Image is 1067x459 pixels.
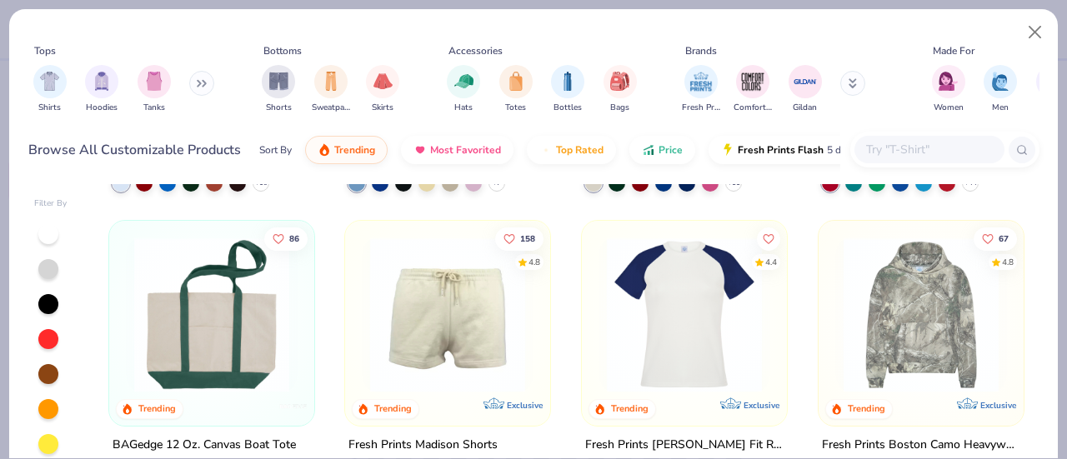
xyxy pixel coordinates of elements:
img: d6d584ca-6ecb-4862-80f9-37d415fce208 [599,237,770,392]
button: Like [264,227,308,251]
button: filter button [262,65,295,114]
div: filter for Totes [499,65,533,114]
span: + 7 [493,177,501,187]
button: filter button [682,65,720,114]
img: Gildan Image [793,69,818,94]
div: filter for Women [932,65,965,114]
img: Shirts Image [40,72,59,91]
span: Most Favorited [430,143,501,157]
input: Try "T-Shirt" [864,140,993,159]
img: 9c14fc1e-a44e-4ba0-9e74-c3877350f7c1 [297,237,468,392]
span: + 10 [254,177,267,187]
img: 0486bd9f-63a6-4ed9-b254-6ac5fae3ddb5 [126,237,298,392]
span: Top Rated [556,143,604,157]
div: BAGedge 12 Oz. Canvas Boat Tote [113,435,296,456]
button: filter button [85,65,118,114]
button: Fresh Prints Flash5 day delivery [709,136,901,164]
div: 4.4 [765,257,777,269]
img: TopRated.gif [539,143,553,157]
img: flash.gif [721,143,734,157]
div: filter for Bags [604,65,637,114]
span: Hats [454,102,473,114]
span: Hoodies [86,102,118,114]
span: Fresh Prints [682,102,720,114]
div: 4.8 [529,257,541,269]
span: + 44 [964,177,976,187]
div: filter for Shorts [262,65,295,114]
button: Like [496,227,544,251]
img: Sweatpants Image [322,72,340,91]
span: Bottles [554,102,582,114]
img: Men Image [991,72,1009,91]
div: Made For [933,43,974,58]
button: Most Favorited [401,136,513,164]
div: Bottoms [263,43,302,58]
div: filter for Shirts [33,65,67,114]
span: Tanks [143,102,165,114]
span: Exclusive [507,400,543,411]
div: filter for Men [984,65,1017,114]
div: filter for Sweatpants [312,65,350,114]
div: Fresh Prints Madison Shorts [348,435,498,456]
div: 4.8 [1002,257,1014,269]
button: Close [1019,17,1051,48]
img: Totes Image [507,72,525,91]
div: Accessories [448,43,503,58]
span: 158 [521,235,536,243]
div: filter for Hats [447,65,480,114]
div: filter for Tanks [138,65,171,114]
button: filter button [138,65,171,114]
span: Skirts [372,102,393,114]
div: Browse All Customizable Products [28,140,241,160]
button: filter button [312,65,350,114]
span: Women [934,102,964,114]
img: 57e454c6-5c1c-4246-bc67-38b41f84003c [362,237,533,392]
button: Like [974,227,1017,251]
span: Shirts [38,102,61,114]
div: Sort By [259,142,292,157]
img: BAGedge logo [275,390,308,423]
span: 5 day delivery [827,141,889,160]
button: filter button [932,65,965,114]
div: filter for Fresh Prints [682,65,720,114]
button: filter button [984,65,1017,114]
button: Top Rated [527,136,616,164]
button: Like [757,227,780,251]
button: filter button [447,65,480,114]
span: Totes [505,102,526,114]
span: 67 [999,235,1009,243]
div: Fresh Prints Boston Camo Heavyweight Hoodie [822,435,1020,456]
span: Bags [610,102,629,114]
img: Shorts Image [269,72,288,91]
button: filter button [366,65,399,114]
div: Brands [685,43,717,58]
span: + 11 [728,177,740,187]
img: Skirts Image [373,72,393,91]
span: Trending [334,143,375,157]
button: filter button [789,65,822,114]
span: Fresh Prints Flash [738,143,824,157]
img: trending.gif [318,143,331,157]
div: Filter By [34,197,68,210]
div: Tops [34,43,56,58]
span: Comfort Colors [734,102,772,114]
span: Exclusive [744,400,779,411]
img: 28bc0d45-805b-48d6-b7de-c789025e6b70 [835,237,1007,392]
img: Bags Image [610,72,629,91]
button: filter button [499,65,533,114]
span: 86 [289,235,299,243]
button: filter button [734,65,772,114]
span: Shorts [266,102,292,114]
span: Exclusive [980,400,1016,411]
img: Bottles Image [559,72,577,91]
button: filter button [33,65,67,114]
div: filter for Comfort Colors [734,65,772,114]
img: Tanks Image [145,72,163,91]
span: Gildan [793,102,817,114]
div: filter for Hoodies [85,65,118,114]
img: Comfort Colors Image [740,69,765,94]
img: Hats Image [454,72,473,91]
img: Hoodies Image [93,72,111,91]
span: Men [992,102,1009,114]
img: Fresh Prints Image [689,69,714,94]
